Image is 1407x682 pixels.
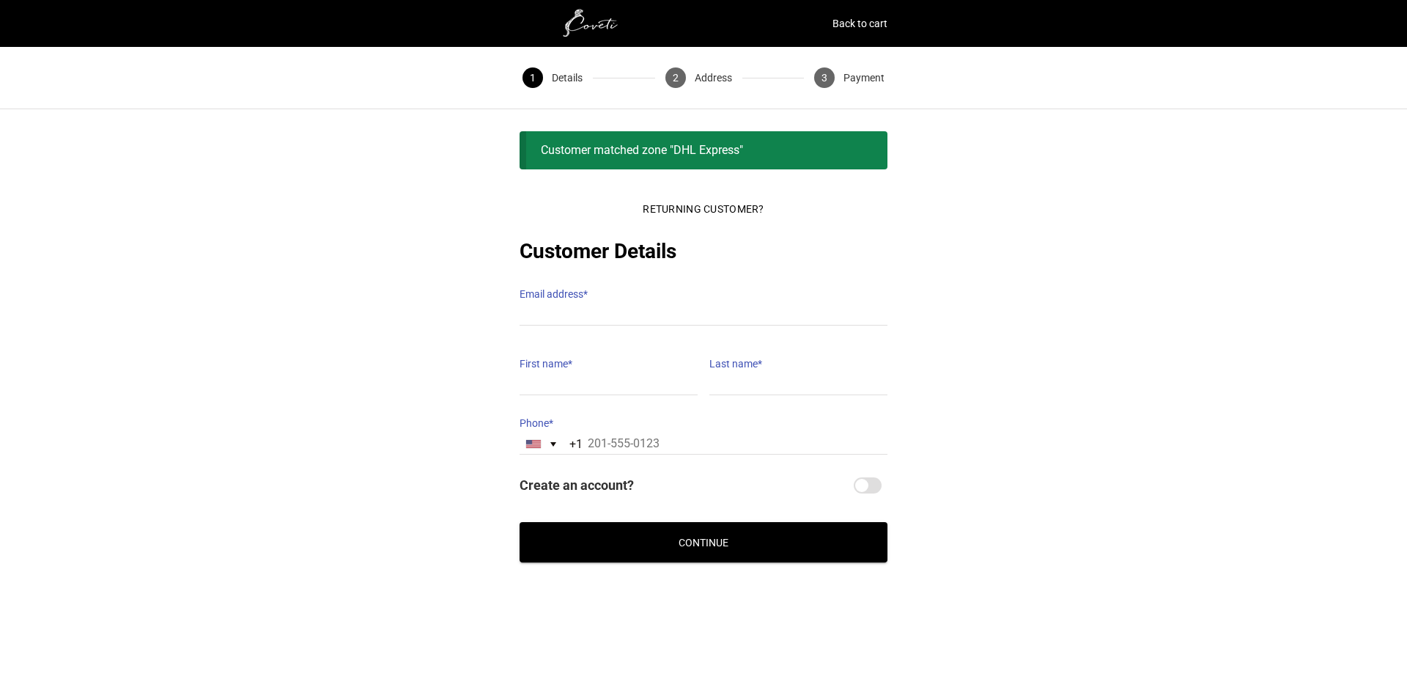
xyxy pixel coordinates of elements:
img: white1.png [520,9,666,38]
span: 2 [665,67,686,88]
label: Phone [520,413,887,433]
button: 3 Payment [804,47,895,109]
span: 3 [814,67,835,88]
label: First name [520,353,698,374]
label: Last name [709,353,887,374]
span: Payment [843,67,885,88]
input: 201-555-0123 [520,433,887,455]
input: Create an account? [854,477,882,494]
a: Back to cart [832,13,887,34]
h2: Customer Details [520,237,887,266]
button: 1 Details [512,47,593,109]
label: Email address [520,284,887,304]
span: 1 [522,67,543,88]
div: +1 [569,433,583,456]
button: Returning Customer? [631,193,775,225]
span: Create an account? [520,472,851,499]
button: 2 Address [655,47,742,109]
div: Customer matched zone "DHL Express" [520,131,887,169]
span: Details [552,67,583,88]
button: Continue [520,522,887,562]
span: Address [695,67,732,88]
button: Selected country [520,434,583,454]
